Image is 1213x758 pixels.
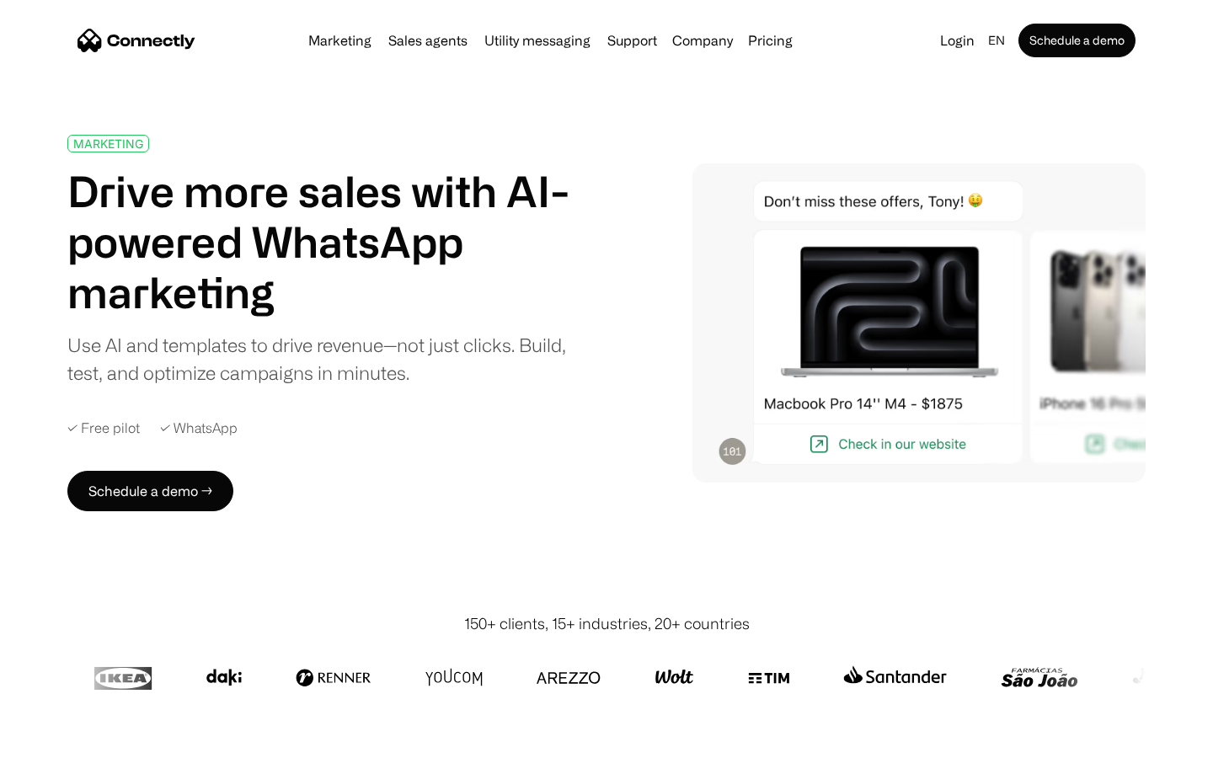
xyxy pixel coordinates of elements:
[67,331,588,387] div: Use AI and templates to drive revenue—not just clicks. Build, test, and optimize campaigns in min...
[17,727,101,752] aside: Language selected: English
[67,420,140,436] div: ✓ Free pilot
[464,612,750,635] div: 150+ clients, 15+ industries, 20+ countries
[672,29,733,52] div: Company
[1018,24,1136,57] a: Schedule a demo
[601,34,664,47] a: Support
[67,471,233,511] a: Schedule a demo →
[302,34,378,47] a: Marketing
[933,29,981,52] a: Login
[67,166,588,318] h1: Drive more sales with AI-powered WhatsApp marketing
[382,34,474,47] a: Sales agents
[741,34,799,47] a: Pricing
[73,137,143,150] div: MARKETING
[160,420,238,436] div: ✓ WhatsApp
[988,29,1005,52] div: en
[34,729,101,752] ul: Language list
[478,34,597,47] a: Utility messaging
